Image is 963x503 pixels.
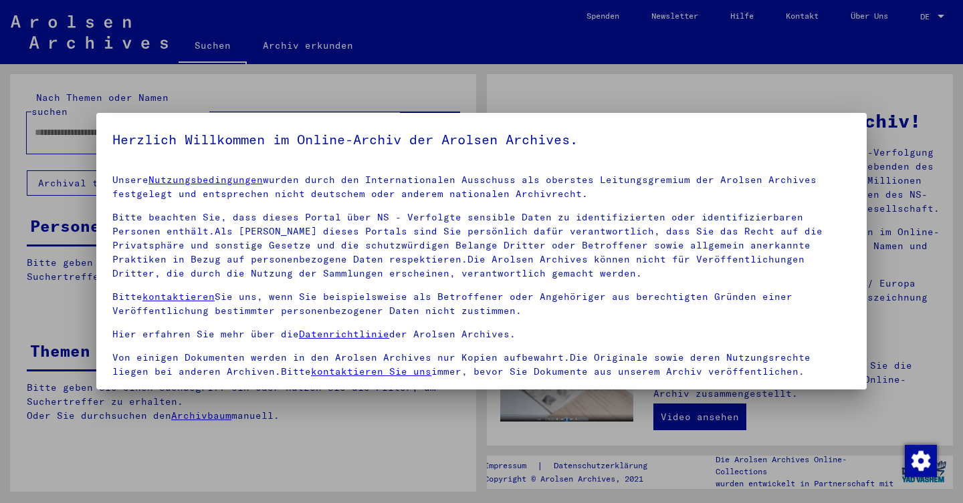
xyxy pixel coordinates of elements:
[112,290,851,318] p: Bitte Sie uns, wenn Sie beispielsweise als Betroffener oder Angehöriger aus berechtigten Gründen ...
[112,327,851,341] p: Hier erfahren Sie mehr über die der Arolsen Archives.
[112,173,851,201] p: Unsere wurden durch den Internationalen Ausschuss als oberstes Leitungsgremium der Arolsen Archiv...
[112,351,851,379] p: Von einigen Dokumenten werden in den Arolsen Archives nur Kopien aufbewahrt.Die Originale sowie d...
[128,388,851,452] span: Einverständniserklärung: Hiermit erkläre ich mich damit einverstanden, dass ich sensible personen...
[311,365,431,377] a: kontaktieren Sie uns
[142,291,215,303] a: kontaktieren
[112,129,851,150] h5: Herzlich Willkommen im Online-Archiv der Arolsen Archives.
[148,174,263,186] a: Nutzungsbedingungen
[112,210,851,281] p: Bitte beachten Sie, dass dieses Portal über NS - Verfolgte sensible Daten zu identifizierten oder...
[299,328,389,340] a: Datenrichtlinie
[905,445,937,477] img: Zustimmung ändern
